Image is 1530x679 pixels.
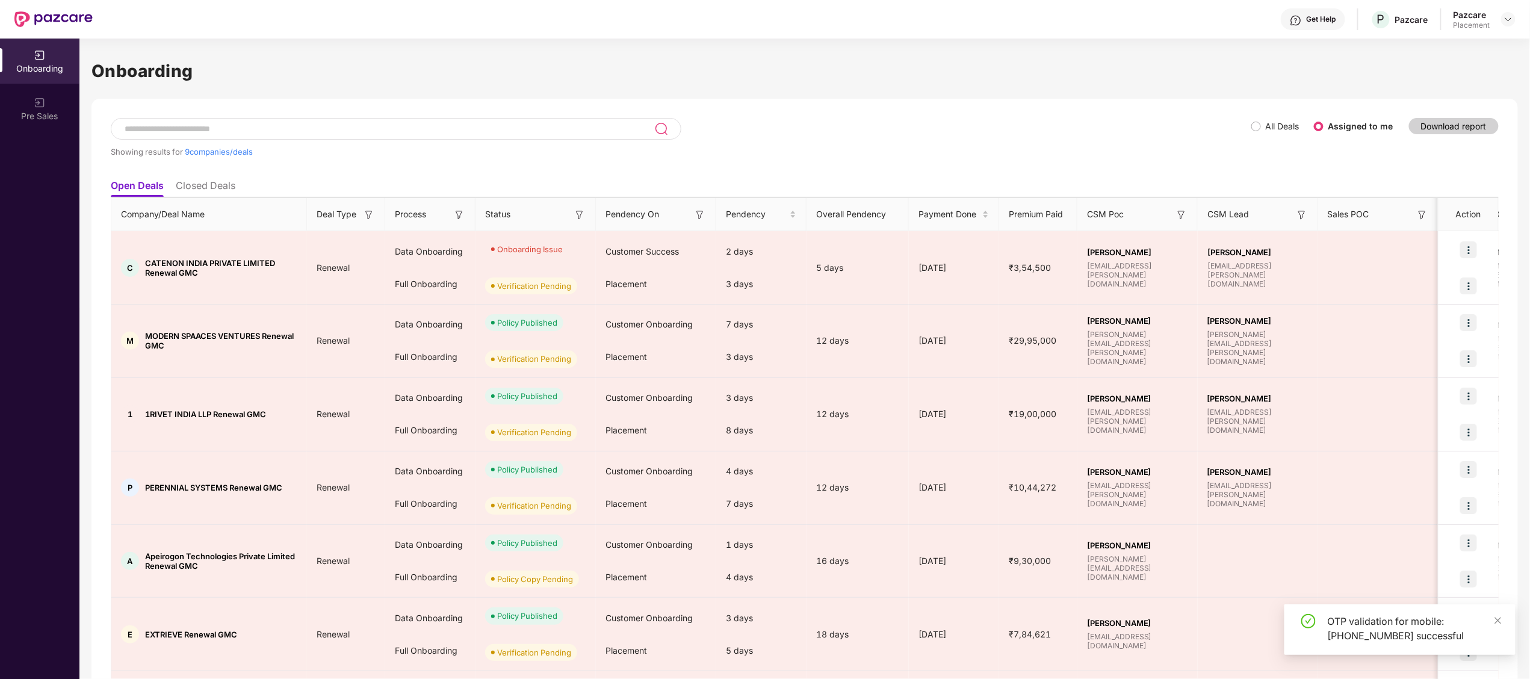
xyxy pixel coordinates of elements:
span: PERENNIAL SYSTEMS Renewal GMC [145,483,282,492]
div: M [121,332,139,350]
span: Deal Type [317,208,356,221]
span: Placement [605,645,647,656]
th: Action [1439,198,1499,231]
img: svg+xml;base64,PHN2ZyB3aWR0aD0iMTYiIGhlaWdodD0iMTYiIHZpZXdCb3g9IjAgMCAxNiAxNiIgZmlsbD0ibm9uZSIgeG... [1175,209,1188,221]
span: Apeirogon Technologies Private Limited Renewal GMC [145,551,297,571]
div: [DATE] [909,408,999,421]
span: Process [395,208,426,221]
span: CATENON INDIA PRIVATE LIMITED Renewal GMC [145,258,297,277]
div: Full Onboarding [385,414,475,447]
div: 1 days [716,529,807,561]
div: C [121,259,139,277]
img: icon [1460,497,1477,514]
div: 16 days [807,554,909,568]
span: Renewal [307,335,359,346]
span: Placement [605,425,647,435]
li: Open Deals [111,179,164,197]
th: Pendency [716,198,807,231]
span: check-circle [1301,614,1316,628]
img: svg+xml;base64,PHN2ZyB3aWR0aD0iMTYiIGhlaWdodD0iMTYiIHZpZXdCb3g9IjAgMCAxNiAxNiIgZmlsbD0ibm9uZSIgeG... [1416,209,1428,221]
span: [PERSON_NAME][EMAIL_ADDRESS][PERSON_NAME][DOMAIN_NAME] [1087,330,1188,366]
img: icon [1460,461,1477,478]
img: svg+xml;base64,PHN2ZyB3aWR0aD0iMTYiIGhlaWdodD0iMTYiIHZpZXdCb3g9IjAgMCAxNiAxNiIgZmlsbD0ibm9uZSIgeG... [574,209,586,221]
div: 7 days [716,308,807,341]
span: [EMAIL_ADDRESS][PERSON_NAME][DOMAIN_NAME] [1207,408,1309,435]
div: Policy Published [497,537,557,549]
div: Full Onboarding [385,561,475,594]
span: Customer Onboarding [605,392,693,403]
span: ₹10,44,272 [999,482,1066,492]
div: Placement [1454,20,1490,30]
img: icon [1460,350,1477,367]
div: Data Onboarding [385,308,475,341]
span: [PERSON_NAME] [1207,467,1309,477]
div: 5 days [716,634,807,667]
span: [EMAIL_ADDRESS][PERSON_NAME][DOMAIN_NAME] [1087,408,1188,435]
div: Verification Pending [497,646,571,659]
span: CSM Poc [1087,208,1124,221]
div: [DATE] [909,334,999,347]
span: [EMAIL_ADDRESS][PERSON_NAME][DOMAIN_NAME] [1207,261,1309,288]
span: Renewal [307,629,359,639]
span: close [1494,616,1502,625]
img: icon [1460,424,1477,441]
span: Pendency On [605,208,659,221]
span: ₹29,95,000 [999,335,1066,346]
th: Premium Paid [999,198,1077,231]
div: 4 days [716,455,807,488]
div: Full Onboarding [385,488,475,520]
div: 12 days [807,334,909,347]
span: Customer Onboarding [605,466,693,476]
div: Get Help [1307,14,1336,24]
th: Payment Done [909,198,999,231]
span: EXTRIEVE Renewal GMC [145,630,237,639]
div: Policy Published [497,610,557,622]
span: Customer Onboarding [605,613,693,623]
span: [EMAIL_ADDRESS][PERSON_NAME][DOMAIN_NAME] [1087,261,1188,288]
span: [PERSON_NAME][EMAIL_ADDRESS][DOMAIN_NAME] [1087,554,1188,581]
span: ₹3,54,500 [999,262,1061,273]
span: Placement [605,352,647,362]
div: Full Onboarding [385,634,475,667]
span: Sales POC [1328,208,1369,221]
span: ₹7,84,621 [999,629,1061,639]
div: Verification Pending [497,353,571,365]
div: Data Onboarding [385,235,475,268]
div: A [121,552,139,570]
div: 18 days [807,628,909,641]
img: svg+xml;base64,PHN2ZyBpZD0iRHJvcGRvd24tMzJ4MzIiIHhtbG5zPSJodHRwOi8vd3d3LnczLm9yZy8yMDAwL3N2ZyIgd2... [1504,14,1513,24]
span: Placement [605,572,647,582]
span: Renewal [307,262,359,273]
div: [DATE] [909,628,999,641]
span: [PERSON_NAME][EMAIL_ADDRESS][PERSON_NAME][DOMAIN_NAME] [1207,330,1309,366]
span: ₹9,30,000 [999,556,1061,566]
div: 12 days [807,408,909,421]
label: Assigned to me [1328,121,1393,131]
img: svg+xml;base64,PHN2ZyBpZD0iSGVscC0zMngzMiIgeG1sbnM9Imh0dHA6Ly93d3cudzMub3JnLzIwMDAvc3ZnIiB3aWR0aD... [1290,14,1302,26]
div: Data Onboarding [385,529,475,561]
img: icon [1460,314,1477,331]
button: Download report [1409,118,1499,134]
span: P [1377,12,1385,26]
div: Pazcare [1454,9,1490,20]
th: Company/Deal Name [111,198,307,231]
span: [PERSON_NAME] [1087,247,1188,257]
span: [PERSON_NAME] [1087,394,1188,403]
div: 3 days [716,268,807,300]
div: 12 days [807,481,909,494]
div: 5 days [807,261,909,274]
img: svg+xml;base64,PHN2ZyB3aWR0aD0iMTYiIGhlaWdodD0iMTYiIHZpZXdCb3g9IjAgMCAxNiAxNiIgZmlsbD0ibm9uZSIgeG... [363,209,375,221]
th: Overall Pendency [807,198,909,231]
img: icon [1460,277,1477,294]
div: 2 days [716,235,807,268]
div: OTP validation for mobile: [PHONE_NUMBER] successful [1328,614,1501,643]
div: 1 [121,405,139,423]
img: svg+xml;base64,PHN2ZyB3aWR0aD0iMTYiIGhlaWdodD0iMTYiIHZpZXdCb3g9IjAgMCAxNiAxNiIgZmlsbD0ibm9uZSIgeG... [1296,209,1308,221]
span: Renewal [307,482,359,492]
div: 8 days [716,414,807,447]
div: Verification Pending [497,280,571,292]
div: Policy Published [497,390,557,402]
div: Data Onboarding [385,602,475,634]
div: Policy Published [497,464,557,476]
span: [PERSON_NAME] [1087,467,1188,477]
